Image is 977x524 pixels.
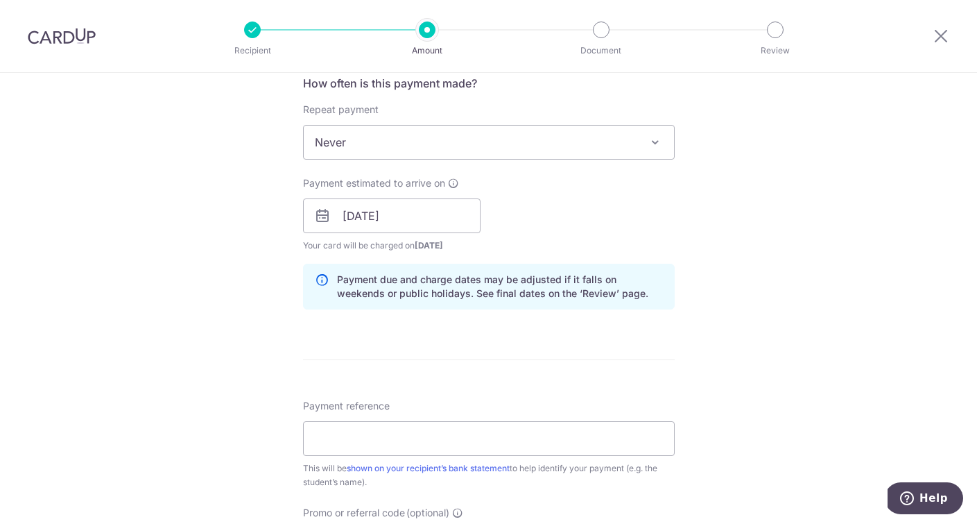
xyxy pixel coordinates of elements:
[304,126,674,159] span: Never
[406,506,449,520] span: (optional)
[303,506,405,520] span: Promo or referral code
[303,125,675,160] span: Never
[724,44,827,58] p: Review
[303,239,481,253] span: Your card will be charged on
[337,273,663,301] p: Payment due and charge dates may be adjusted if it falls on weekends or public holidays. See fina...
[550,44,652,58] p: Document
[415,240,443,251] span: [DATE]
[201,44,304,58] p: Recipient
[376,44,478,58] p: Amount
[888,482,963,517] iframe: Opens a widget where you can find more information
[303,103,379,117] label: Repeat payment
[28,28,96,44] img: CardUp
[303,75,675,92] h5: How often is this payment made?
[303,462,675,489] div: This will be to help identify your payment (e.g. the student’s name).
[347,463,510,473] a: shown on your recipient’s bank statement
[303,198,481,233] input: DD / MM / YYYY
[303,399,390,413] span: Payment reference
[303,176,445,190] span: Payment estimated to arrive on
